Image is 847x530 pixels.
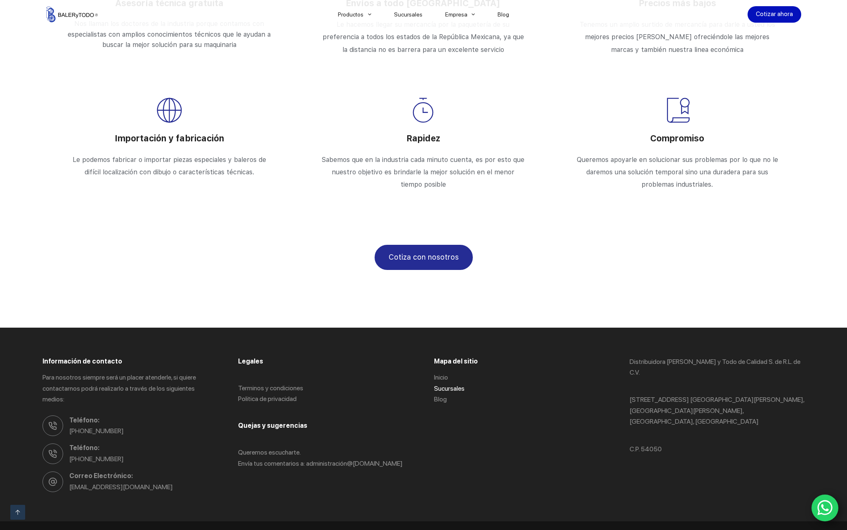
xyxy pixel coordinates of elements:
span: Nos llaman los doctores de la industria porque contamos con especialistas con amplios conocimient... [68,20,273,49]
span: Queremos apoyarle en solucionar sus problemas por lo que no le daremos una solución temporal sino... [577,156,780,189]
a: [PHONE_NUMBER] [69,427,124,435]
span: Teléfono: [69,415,217,426]
p: C.P. 54050 [630,444,805,455]
p: [STREET_ADDRESS] [GEOGRAPHIC_DATA][PERSON_NAME], [GEOGRAPHIC_DATA][PERSON_NAME], [GEOGRAPHIC_DATA... [630,394,805,427]
h3: Información de contacto [42,356,217,366]
span: Cotiza con nosotros [389,251,459,263]
span: Le hacemos llegar su mercancía por la paquetería de su preferencia a todos los estados de la Repú... [323,21,526,54]
p: Queremos escucharte. Envía tus comentarios a: administració n@[DOMAIN_NAME] [238,447,413,469]
a: [PHONE_NUMBER] [69,455,124,463]
span: Compromiso [650,133,704,143]
span: Legales [238,357,263,365]
a: Inicio [434,373,448,381]
a: [EMAIL_ADDRESS][DOMAIN_NAME] [69,483,173,491]
a: Sucursales [434,385,465,392]
a: Ir arriba [10,505,25,520]
a: Blog [434,395,447,403]
p: Para nosotros siempre será un placer atenderle, si quiere contactarnos podrá realizarlo a través ... [42,372,217,405]
a: Politica de privacidad [238,395,297,403]
a: Cotiza con nosotros [375,245,473,270]
span: Le podemos fabricar o importar piezas especiales y baleros de difícil localización con dibujo o c... [73,156,268,176]
img: Balerytodo [46,7,98,22]
span: Rapidez [406,133,440,143]
span: Sabemos que en la industria cada minuto cuenta, es por esto que nuestro objetivo es brindarle la ... [322,156,526,189]
span: Importación y fabricación [115,133,224,143]
p: Distribuidora [PERSON_NAME] y Todo de Calidad S. de R.L. de C.V. [630,356,805,378]
span: Correo Electrónico: [69,471,217,481]
a: WhatsApp [812,495,839,522]
span: Tenemos un amplio surtido de mercancía para darle a usted los mejores precios [PERSON_NAME] ofrec... [580,21,777,54]
span: Quejas y sugerencias [238,422,307,429]
a: Cotizar ahora [748,6,801,23]
h3: Mapa del sitio [434,356,609,366]
a: Terminos y condiciones [238,384,303,392]
span: Teléfono: [69,443,217,453]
